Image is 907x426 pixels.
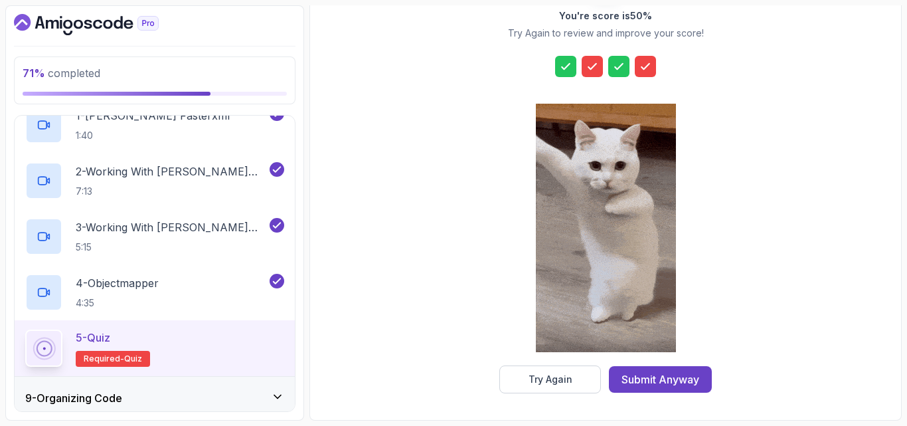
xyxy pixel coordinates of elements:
[536,104,676,352] img: cool-cat
[84,354,124,364] span: Required-
[23,66,45,80] span: 71 %
[76,296,159,310] p: 4:35
[76,219,267,235] p: 3 - Working With [PERSON_NAME] Part 2
[76,330,110,346] p: 5 - Quiz
[499,366,601,393] button: Try Again
[76,108,230,124] p: 1 - [PERSON_NAME] Fasterxml
[529,373,572,386] div: Try Again
[25,106,284,144] button: 1-[PERSON_NAME] Fasterxml1:40
[25,390,122,406] h3: 9 - Organizing Code
[621,372,699,387] div: Submit Anyway
[14,14,189,35] a: Dashboard
[508,27,704,40] p: Try Again to review and improve your score!
[25,330,284,367] button: 5-QuizRequired-quiz
[124,354,142,364] span: quiz
[76,129,230,142] p: 1:40
[76,163,267,179] p: 2 - Working With [PERSON_NAME] Part 1
[76,185,267,198] p: 7:13
[23,66,100,80] span: completed
[25,274,284,311] button: 4-Objectmapper4:35
[25,218,284,255] button: 3-Working With [PERSON_NAME] Part 25:15
[25,162,284,199] button: 2-Working With [PERSON_NAME] Part 17:13
[76,275,159,291] p: 4 - Objectmapper
[609,366,712,393] button: Submit Anyway
[15,377,295,419] button: 9-Organizing Code
[559,9,652,23] h2: You're score is 50 %
[76,241,267,254] p: 5:15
